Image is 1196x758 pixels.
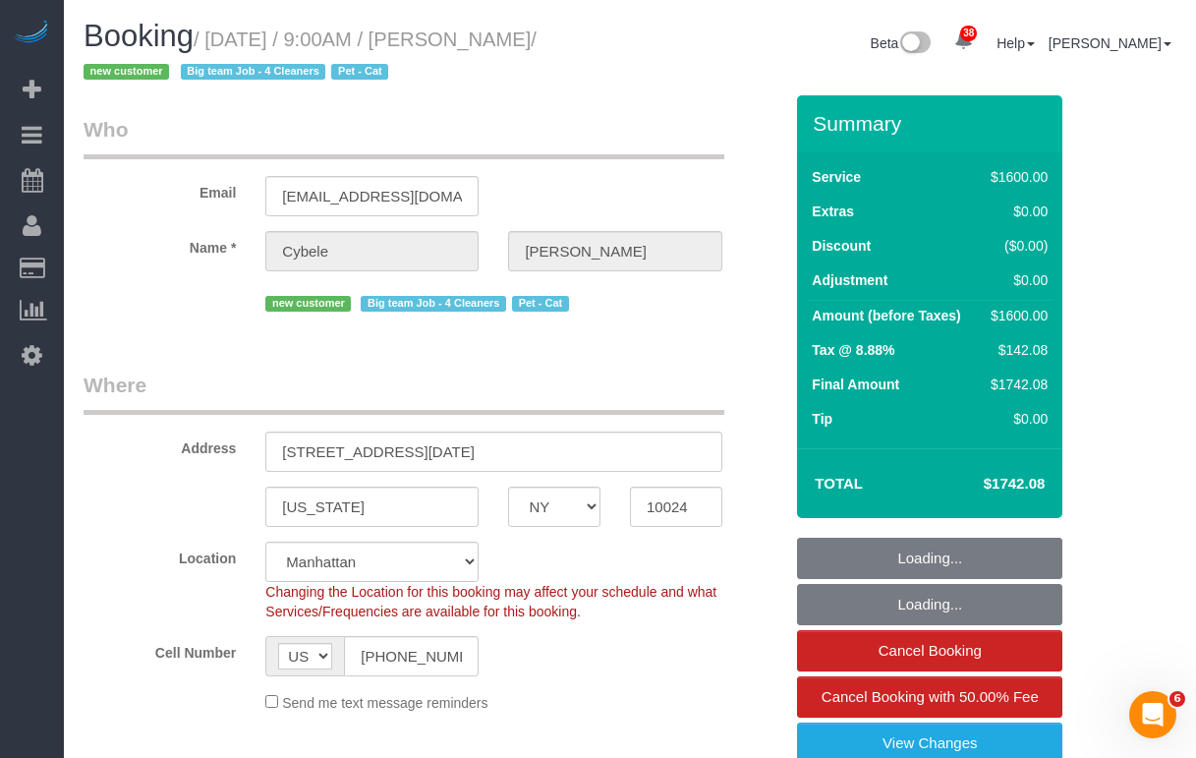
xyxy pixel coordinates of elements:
img: New interface [898,31,931,57]
span: Cancel Booking with 50.00% Fee [822,688,1039,705]
input: First Name [265,231,479,271]
div: $1600.00 [985,306,1048,325]
span: / [84,29,537,84]
span: Pet - Cat [512,296,569,312]
label: Location [69,542,251,568]
label: Extras [812,202,854,221]
div: ($0.00) [985,236,1048,256]
h3: Summary [813,112,1053,135]
input: City [265,487,479,527]
label: Discount [812,236,871,256]
input: Zip Code [630,487,722,527]
div: $1742.08 [985,375,1048,394]
span: Big team Job - 4 Cleaners [181,64,326,80]
div: $0.00 [985,409,1048,429]
input: Email [265,176,479,216]
label: Email [69,176,251,203]
a: Help [997,35,1035,51]
a: 38 [944,20,983,63]
span: 38 [960,26,977,41]
span: new customer [84,64,169,80]
legend: Where [84,371,724,415]
span: Pet - Cat [331,64,388,80]
input: Cell Number [344,636,479,676]
img: Automaid Logo [12,20,51,47]
label: Cell Number [69,636,251,663]
input: Last Name [508,231,721,271]
div: $1600.00 [985,167,1048,187]
legend: Who [84,115,724,159]
span: Send me text message reminders [282,695,487,711]
span: Changing the Location for this booking may affect your schedule and what Services/Frequencies are... [265,584,716,619]
a: [PERSON_NAME] [1049,35,1171,51]
label: Tip [812,409,832,429]
label: Tax @ 8.88% [812,340,894,360]
h4: $1742.08 [926,476,1045,493]
iframe: Intercom live chat [1129,691,1176,738]
span: new customer [265,296,351,312]
span: Big team Job - 4 Cleaners [361,296,506,312]
label: Adjustment [812,270,887,290]
a: Beta [871,35,932,51]
label: Address [69,432,251,458]
label: Final Amount [812,375,899,394]
div: $0.00 [985,202,1048,221]
div: $0.00 [985,270,1048,290]
span: 6 [1169,691,1185,707]
label: Name * [69,231,251,258]
a: Cancel Booking [797,630,1062,671]
span: Booking [84,19,194,53]
label: Amount (before Taxes) [812,306,960,325]
div: $142.08 [985,340,1048,360]
small: / [DATE] / 9:00AM / [PERSON_NAME] [84,29,537,84]
strong: Total [815,475,863,492]
a: Cancel Booking with 50.00% Fee [797,676,1062,718]
label: Service [812,167,861,187]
